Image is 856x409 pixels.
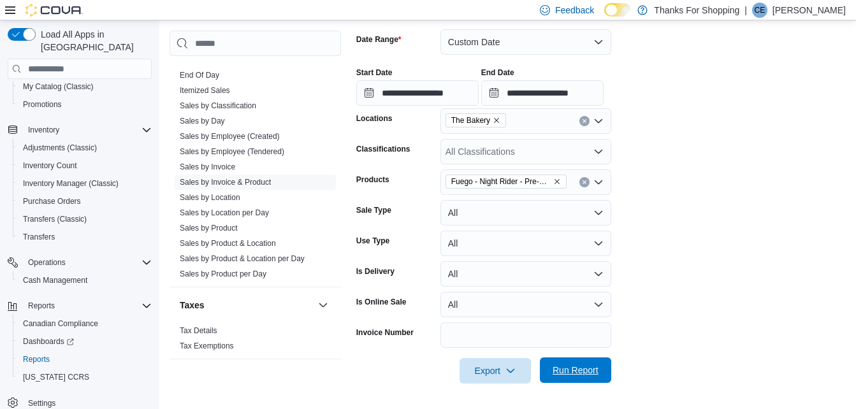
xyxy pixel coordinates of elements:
span: Sales by Classification [180,101,256,111]
span: Reports [23,354,50,364]
button: Adjustments (Classic) [13,139,157,157]
label: Date Range [356,34,402,45]
span: Inventory Count [23,161,77,171]
label: Invoice Number [356,327,414,338]
a: Inventory Count [18,158,82,173]
span: Inventory Manager (Classic) [23,178,119,189]
input: Press the down key to open a popover containing a calendar. [481,80,604,106]
div: Cliff Evans [752,3,767,18]
a: Adjustments (Classic) [18,140,102,155]
button: Open list of options [593,116,604,126]
div: Taxes [170,323,341,359]
span: Inventory [28,125,59,135]
span: Canadian Compliance [23,319,98,329]
input: Dark Mode [604,3,631,17]
label: Locations [356,113,393,124]
a: Purchase Orders [18,194,86,209]
span: Promotions [23,99,62,110]
span: Transfers (Classic) [18,212,152,227]
button: Inventory [23,122,64,138]
span: Dashboards [23,336,74,347]
a: Inventory Manager (Classic) [18,176,124,191]
button: Taxes [180,299,313,312]
a: My Catalog (Classic) [18,79,99,94]
p: | [744,3,747,18]
a: End Of Day [180,71,219,80]
div: Sales [170,68,341,287]
a: Sales by Product & Location [180,239,276,248]
span: My Catalog (Classic) [18,79,152,94]
a: Sales by Product [180,224,238,233]
span: Sales by Invoice [180,162,235,172]
button: Reports [23,298,60,313]
button: Operations [23,255,71,270]
label: End Date [481,68,514,78]
a: Transfers (Classic) [18,212,92,227]
button: Clear input [579,177,590,187]
span: Fuego - Night Rider - Pre-Roll - 1 x 1g [446,175,567,189]
button: My Catalog (Classic) [13,78,157,96]
span: Run Report [553,364,598,377]
span: Sales by Product [180,223,238,233]
a: Sales by Employee (Created) [180,132,280,141]
button: Custom Date [440,29,611,55]
button: All [440,261,611,287]
span: Inventory Manager (Classic) [18,176,152,191]
span: Cash Management [23,275,87,285]
a: Dashboards [13,333,157,350]
button: Export [460,358,531,384]
span: Washington CCRS [18,370,152,385]
p: Thanks For Shopping [654,3,739,18]
button: Operations [3,254,157,271]
span: Inventory Count [18,158,152,173]
button: Transfers (Classic) [13,210,157,228]
span: Purchase Orders [18,194,152,209]
span: Feedback [555,4,594,17]
span: Transfers [18,229,152,245]
span: Sales by Product & Location per Day [180,254,305,264]
button: Open list of options [593,147,604,157]
span: The Bakery [446,113,506,127]
a: Sales by Classification [180,101,256,110]
button: Inventory Count [13,157,157,175]
button: Remove The Bakery from selection in this group [493,117,500,124]
a: Transfers [18,229,60,245]
label: Sale Type [356,205,391,215]
span: Transfers [23,232,55,242]
button: All [440,200,611,226]
button: Inventory Manager (Classic) [13,175,157,192]
label: Is Delivery [356,266,395,276]
span: Settings [28,398,55,408]
button: All [440,231,611,256]
button: Reports [13,350,157,368]
a: Itemized Sales [180,86,230,95]
span: Transfers (Classic) [23,214,87,224]
span: Itemized Sales [180,85,230,96]
a: Tax Exemptions [180,341,234,350]
button: Transfers [13,228,157,246]
a: Sales by Invoice & Product [180,178,271,187]
button: Purchase Orders [13,192,157,210]
label: Start Date [356,68,393,78]
a: Dashboards [18,334,79,349]
span: Sales by Invoice & Product [180,177,271,187]
p: [PERSON_NAME] [773,3,846,18]
span: Sales by Employee (Created) [180,131,280,141]
button: Promotions [13,96,157,113]
span: [US_STATE] CCRS [23,372,89,382]
a: Promotions [18,97,67,112]
button: Inventory [3,121,157,139]
span: Sales by Location [180,192,240,203]
span: Operations [28,257,66,268]
span: Reports [28,301,55,311]
button: Cash Management [13,271,157,289]
button: All [440,292,611,317]
span: Sales by Employee (Tendered) [180,147,284,157]
a: Canadian Compliance [18,316,103,331]
label: Use Type [356,236,389,246]
a: Sales by Product & Location per Day [180,254,305,263]
label: Products [356,175,389,185]
span: Operations [23,255,152,270]
button: Taxes [316,298,331,313]
span: Promotions [18,97,152,112]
